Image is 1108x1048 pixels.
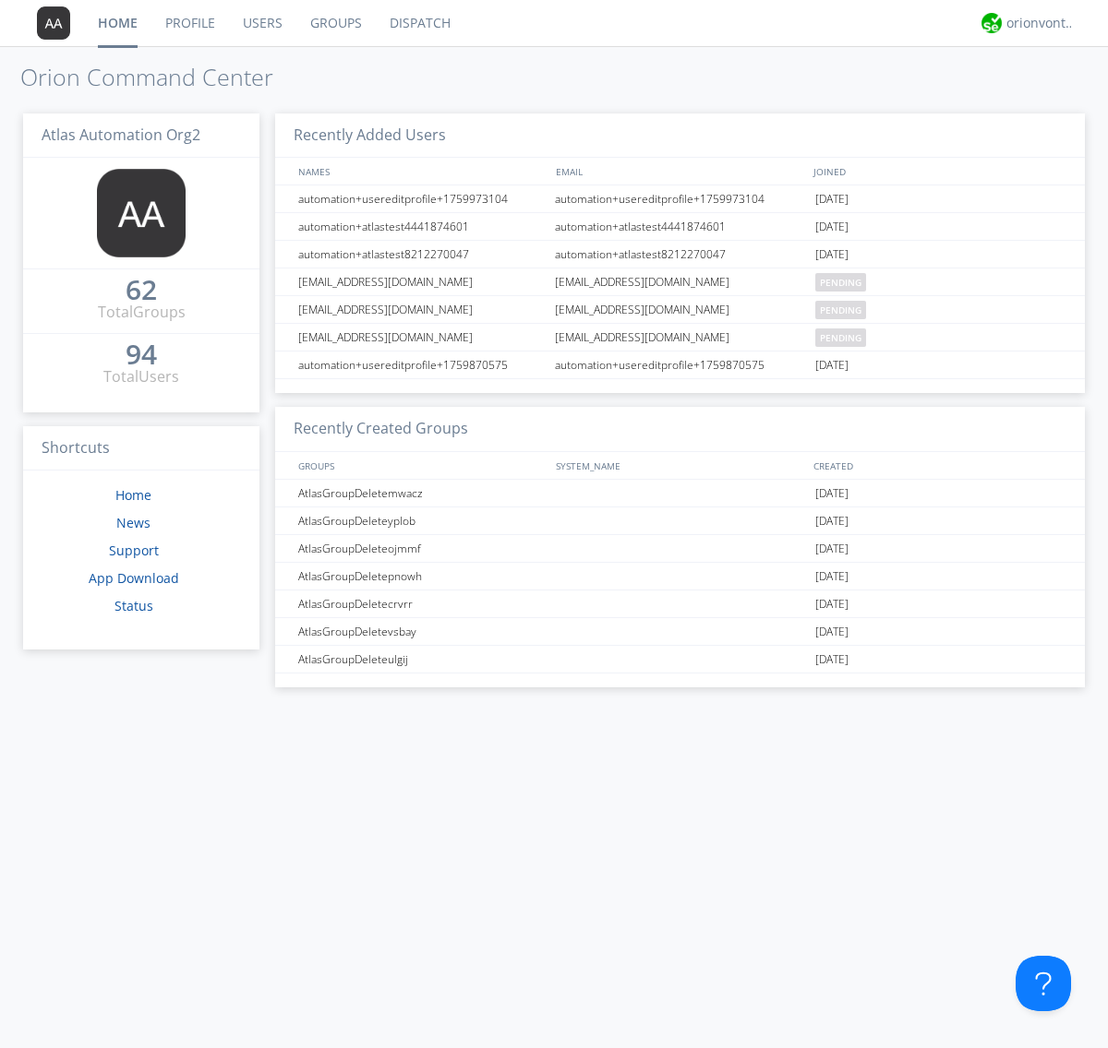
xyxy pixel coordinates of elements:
div: automation+atlastest4441874601 [550,213,811,240]
span: [DATE] [815,618,849,646]
div: orionvontas+atlas+automation+org2 [1006,14,1076,32]
a: [EMAIL_ADDRESS][DOMAIN_NAME][EMAIL_ADDRESS][DOMAIN_NAME]pending [275,268,1085,296]
a: automation+usereditprofile+1759870575automation+usereditprofile+1759870575[DATE] [275,351,1085,379]
a: automation+usereditprofile+1759973104automation+usereditprofile+1759973104[DATE] [275,185,1085,213]
a: Status [114,597,153,614]
h3: Recently Added Users [275,113,1085,159]
div: EMAIL [551,158,809,185]
iframe: Toggle Customer Support [1016,956,1071,1011]
a: Support [109,542,159,559]
span: pending [815,301,866,319]
span: [DATE] [815,213,849,241]
div: AtlasGroupDeleteulgij [294,646,549,673]
span: [DATE] [815,241,849,268]
div: Total Groups [98,302,186,323]
a: [EMAIL_ADDRESS][DOMAIN_NAME][EMAIL_ADDRESS][DOMAIN_NAME]pending [275,324,1085,351]
div: JOINED [809,158,1067,185]
span: pending [815,328,866,347]
a: AtlasGroupDeleteojmmf[DATE] [275,535,1085,563]
div: automation+atlastest8212270047 [550,241,811,268]
span: [DATE] [815,563,849,590]
div: AtlasGroupDeletecrvrr [294,590,549,617]
div: automation+usereditprofile+1759973104 [550,185,811,212]
a: [EMAIL_ADDRESS][DOMAIN_NAME][EMAIL_ADDRESS][DOMAIN_NAME]pending [275,296,1085,324]
span: [DATE] [815,185,849,213]
img: 29d36aed6fa347d5a1537e7736e6aa13 [982,13,1002,33]
a: AtlasGroupDeletemwacz[DATE] [275,480,1085,507]
span: [DATE] [815,535,849,563]
div: Total Users [103,366,179,387]
div: AtlasGroupDeletepnowh [294,563,549,589]
div: [EMAIL_ADDRESS][DOMAIN_NAME] [550,324,811,351]
div: NAMES [294,158,547,185]
div: [EMAIL_ADDRESS][DOMAIN_NAME] [294,296,549,323]
a: 94 [126,345,157,366]
span: [DATE] [815,590,849,618]
span: [DATE] [815,646,849,673]
a: Home [115,486,151,504]
h3: Recently Created Groups [275,407,1085,452]
span: Atlas Automation Org2 [42,125,200,145]
div: automation+usereditprofile+1759870575 [294,351,549,378]
a: automation+atlastest8212270047automation+atlastest8212270047[DATE] [275,241,1085,268]
a: App Download [89,569,179,587]
a: AtlasGroupDeletevsbay[DATE] [275,618,1085,646]
div: automation+atlastest8212270047 [294,241,549,268]
div: AtlasGroupDeleteojmmf [294,535,549,562]
div: AtlasGroupDeleteyplob [294,507,549,534]
div: 62 [126,280,157,299]
div: CREATED [809,452,1067,479]
a: automation+atlastest4441874601automation+atlastest4441874601[DATE] [275,213,1085,241]
div: automation+usereditprofile+1759973104 [294,185,549,212]
a: AtlasGroupDeleteulgij[DATE] [275,646,1085,673]
div: AtlasGroupDeletemwacz [294,480,549,506]
img: 373638.png [37,6,70,40]
span: [DATE] [815,351,849,379]
div: GROUPS [294,452,547,479]
div: AtlasGroupDeletevsbay [294,618,549,645]
a: AtlasGroupDeletepnowh[DATE] [275,563,1085,590]
span: [DATE] [815,507,849,535]
img: 373638.png [97,169,186,257]
div: SYSTEM_NAME [551,452,809,479]
span: [DATE] [815,480,849,507]
a: 62 [126,280,157,302]
h3: Shortcuts [23,426,259,471]
a: News [116,514,151,531]
div: [EMAIL_ADDRESS][DOMAIN_NAME] [550,268,811,295]
a: AtlasGroupDeleteyplob[DATE] [275,507,1085,535]
span: pending [815,273,866,292]
div: 94 [126,345,157,363]
div: [EMAIL_ADDRESS][DOMAIN_NAME] [294,268,549,295]
a: AtlasGroupDeletecrvrr[DATE] [275,590,1085,618]
div: [EMAIL_ADDRESS][DOMAIN_NAME] [294,324,549,351]
div: automation+atlastest4441874601 [294,213,549,240]
div: [EMAIL_ADDRESS][DOMAIN_NAME] [550,296,811,323]
div: automation+usereditprofile+1759870575 [550,351,811,378]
